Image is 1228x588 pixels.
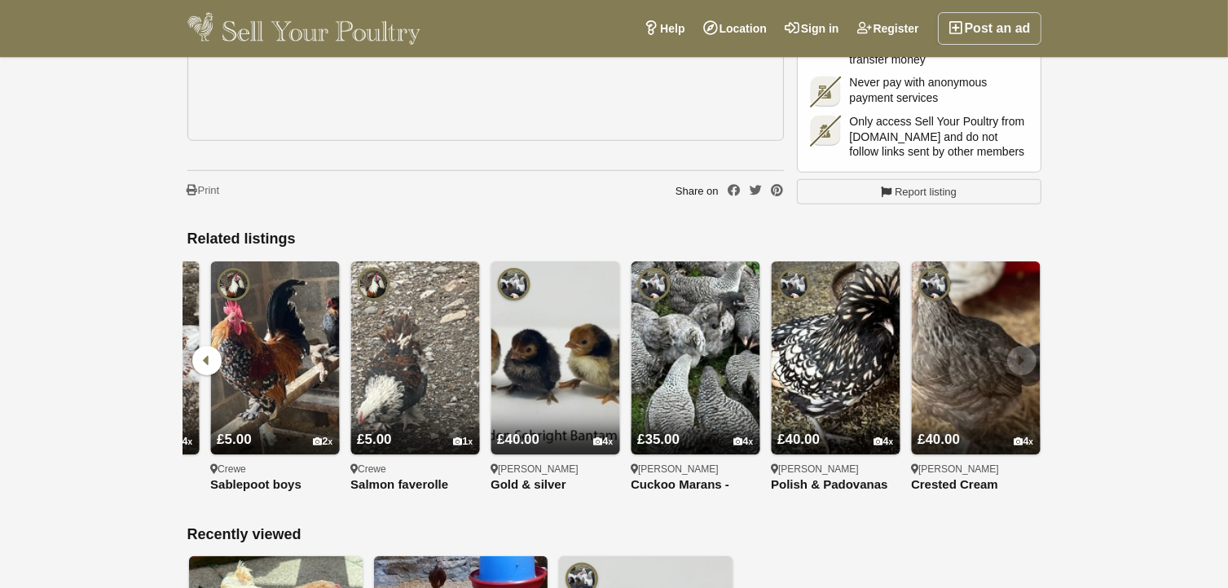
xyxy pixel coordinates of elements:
div: Crewe [211,463,340,476]
div: [PERSON_NAME] [491,463,620,476]
span: £5.00 [358,432,393,447]
a: Report listing [797,179,1041,205]
img: Cuckoo Marans - Point of Lays - Lancashire [632,261,760,454]
div: [PERSON_NAME] [912,463,1041,476]
a: Help [635,12,693,45]
div: 4 [874,436,894,448]
span: £5.00 [218,432,253,447]
a: £5.00 1 [351,401,480,454]
img: Pilling Poultry [638,268,671,301]
a: Post an ad [938,12,1041,45]
a: Sablepoot boys [211,478,340,492]
a: Share on Facebook [728,185,740,197]
div: 2 [314,436,333,448]
span: £40.00 [918,432,961,447]
a: Sign in [776,12,848,45]
img: The Bull Pen [218,268,250,301]
img: Pilling Poultry [498,268,530,301]
a: Share on Pinterest [772,185,784,197]
img: Gold & silver Sebright Bantams [491,261,620,454]
div: 1 [454,436,473,448]
a: Print [187,184,220,198]
div: Share on [676,184,784,198]
div: [PERSON_NAME] [632,463,760,476]
div: 4 [734,436,754,448]
a: £40.00 4 [491,401,620,454]
img: The Bull Pen [358,268,390,301]
div: 4 [594,436,614,448]
div: 4 [1015,436,1034,448]
img: Sell Your Poultry [187,12,421,45]
a: Polish & Padovanas for sale - all colours, laced and non laced - all [DEMOGRAPHIC_DATA] [772,478,900,492]
a: Salmon faverolle bantam [351,478,480,492]
h2: Related listings [187,230,1041,248]
a: £35.00 4 [632,401,760,454]
div: [PERSON_NAME] [772,463,900,476]
span: £35.00 [638,432,680,447]
span: Report listing [895,184,957,200]
span: £40.00 [498,432,540,447]
img: Polish & Padovanas for sale - all colours, laced and non laced - all females [772,261,900,454]
span: Only access Sell Your Poultry from [DOMAIN_NAME] and do not follow links sent by other members [850,114,1028,159]
a: £40.00 4 [772,401,900,454]
a: £5.00 2 [211,401,340,454]
a: £40.00 4 [912,401,1041,454]
span: Never pay with anonymous payment services [850,75,1028,104]
span: £40.00 [778,432,821,447]
img: Pilling Poultry [918,268,951,301]
img: Sablepoot boys [211,261,340,454]
img: Pilling Poultry [778,268,811,301]
a: Gold & silver [PERSON_NAME] Bantams [491,478,620,492]
a: Register [848,12,928,45]
div: Crewe [351,463,480,476]
a: Cuckoo Marans - Point of Lays - [GEOGRAPHIC_DATA] [632,478,760,492]
div: 4 [174,436,193,448]
img: Crested Cream Legbar - Light blue egg layer [912,261,1041,454]
a: Share on Twitter [750,185,762,197]
img: Salmon faverolle bantam [351,261,480,454]
a: Location [694,12,776,45]
a: Crested Cream Legbar - Light blue egg layer [912,478,1041,492]
h2: Recently viewed [187,526,1041,544]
